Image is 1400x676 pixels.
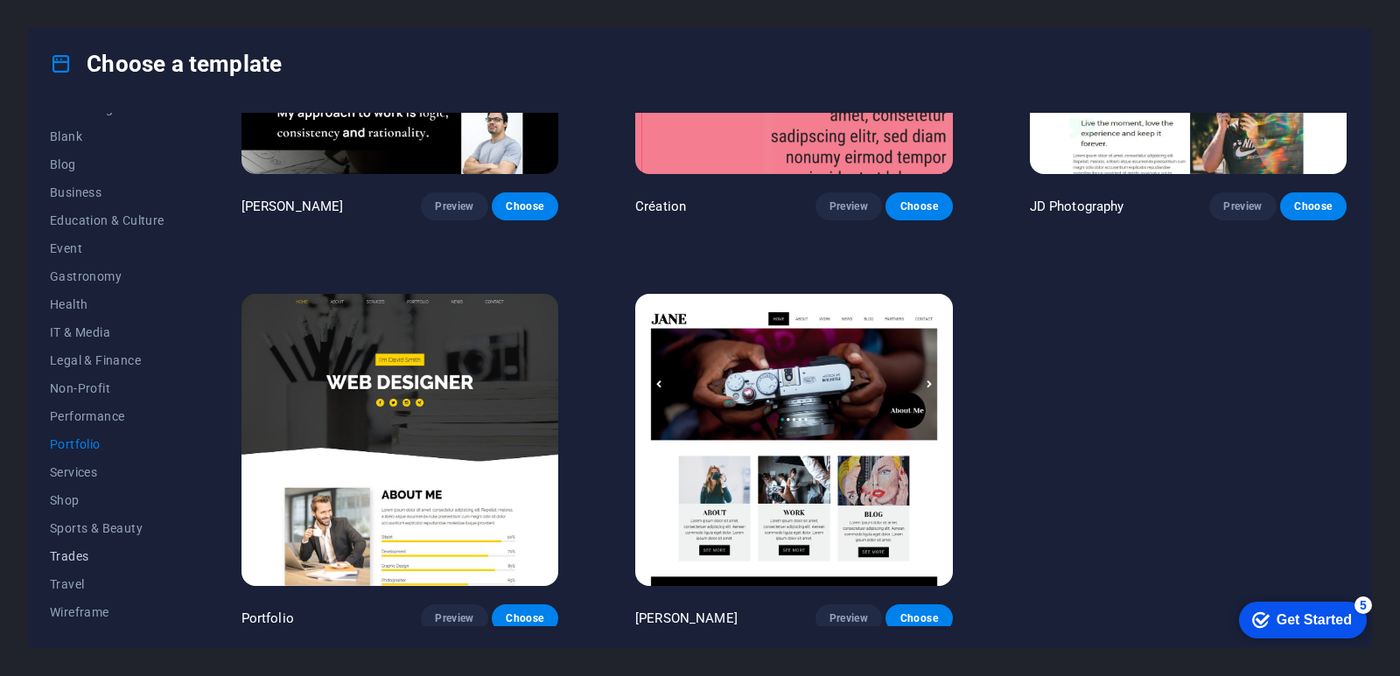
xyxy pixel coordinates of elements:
span: Travel [50,577,164,591]
span: Preview [829,199,868,213]
button: Business [50,178,164,206]
button: Trades [50,542,164,570]
span: Preview [435,611,473,625]
span: Choose [899,199,938,213]
button: Blog [50,150,164,178]
span: Trades [50,549,164,563]
button: Choose [1280,192,1347,220]
span: Portfolio [50,437,164,451]
span: Blank [50,129,164,143]
span: Choose [1294,199,1333,213]
button: Choose [885,192,952,220]
button: Preview [421,604,487,632]
button: Services [50,458,164,486]
img: Jane [635,294,952,586]
span: Event [50,241,164,255]
p: [PERSON_NAME] [635,610,738,627]
span: Preview [829,611,868,625]
span: Choose [506,199,544,213]
button: Sports & Beauty [50,514,164,542]
span: Education & Culture [50,213,164,227]
span: Business [50,185,164,199]
div: Get Started [52,19,127,35]
p: Portfolio [241,610,294,627]
button: Choose [492,192,558,220]
div: 5 [129,3,147,21]
p: Création [635,198,686,215]
button: Preview [1209,192,1276,220]
span: Choose [899,611,938,625]
button: Performance [50,402,164,430]
span: Preview [435,199,473,213]
span: Blog [50,157,164,171]
span: Performance [50,409,164,423]
span: Non-Profit [50,381,164,395]
span: Shop [50,493,164,507]
button: Health [50,290,164,318]
span: Preview [1223,199,1262,213]
span: IT & Media [50,325,164,339]
button: Preview [421,192,487,220]
span: Gastronomy [50,269,164,283]
button: Event [50,234,164,262]
button: Choose [885,604,952,632]
span: Health [50,297,164,311]
button: Education & Culture [50,206,164,234]
div: Get Started 5 items remaining, 0% complete [14,9,142,45]
button: Non-Profit [50,374,164,402]
span: Wireframe [50,605,164,619]
button: Travel [50,570,164,598]
button: Portfolio [50,430,164,458]
button: Wireframe [50,598,164,626]
button: Gastronomy [50,262,164,290]
button: Shop [50,486,164,514]
p: JD Photography [1030,198,1124,215]
span: Services [50,465,164,479]
span: Legal & Finance [50,353,164,367]
button: Preview [815,192,882,220]
button: Choose [492,604,558,632]
span: Sports & Beauty [50,521,164,535]
h4: Choose a template [50,50,282,78]
button: Legal & Finance [50,346,164,374]
button: IT & Media [50,318,164,346]
img: Portfolio [241,294,558,586]
span: Choose [506,611,544,625]
button: Preview [815,604,882,632]
button: Blank [50,122,164,150]
p: [PERSON_NAME] [241,198,344,215]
